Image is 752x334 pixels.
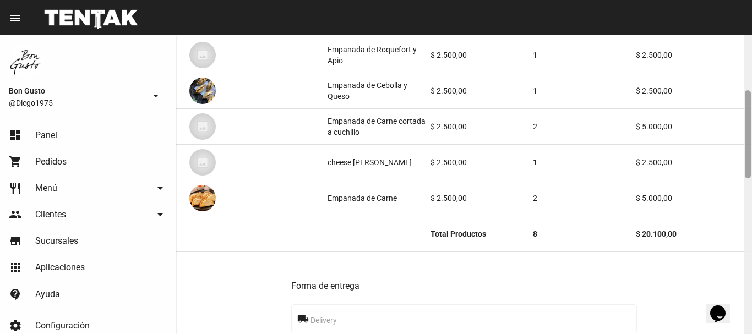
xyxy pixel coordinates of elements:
[9,208,22,221] mat-icon: people
[431,216,533,251] mat-cell: Total Productos
[189,42,216,68] img: 07c47add-75b0-4ce5-9aba-194f44787723.jpg
[706,290,741,323] iframe: chat widget
[9,155,22,168] mat-icon: shopping_cart
[431,109,533,144] mat-cell: $ 2.500,00
[533,73,636,108] mat-cell: 1
[328,44,431,66] div: Empanada de Roquefort y Apio
[189,185,216,211] img: 027aa305-7fe4-4720-91ac-e9b6acfcb685.jpg
[35,289,60,300] span: Ayuda
[328,80,431,102] div: Empanada de Cebolla y Queso
[328,116,431,138] div: Empanada de Carne cortada a cuchillo
[9,319,22,332] mat-icon: settings
[35,130,57,141] span: Panel
[189,149,216,176] img: 07c47add-75b0-4ce5-9aba-194f44787723.jpg
[431,145,533,180] mat-cell: $ 2.500,00
[35,262,85,273] span: Aplicaciones
[9,44,44,79] img: 8570adf9-ca52-4367-b116-ae09c64cf26e.jpg
[291,278,637,294] h3: Forma de entrega
[431,73,533,108] mat-cell: $ 2.500,00
[9,129,22,142] mat-icon: dashboard
[35,236,78,247] span: Sucursales
[9,261,22,274] mat-icon: apps
[636,109,752,144] mat-cell: $ 5.000,00
[636,37,752,73] mat-cell: $ 2.500,00
[189,113,216,140] img: 07c47add-75b0-4ce5-9aba-194f44787723.jpg
[9,97,145,108] span: @Diego1975
[297,313,310,326] mat-icon: local_shipping
[9,84,145,97] span: Bon Gusto
[9,12,22,25] mat-icon: menu
[9,234,22,248] mat-icon: store
[636,180,752,216] mat-cell: $ 5.000,00
[636,73,752,108] mat-cell: $ 2.500,00
[431,37,533,73] mat-cell: $ 2.500,00
[9,288,22,301] mat-icon: contact_support
[35,209,66,220] span: Clientes
[35,320,90,331] span: Configuración
[533,216,636,251] mat-cell: 8
[431,180,533,216] mat-cell: $ 2.500,00
[189,78,216,104] img: 1d58e493-6d55-4540-8bda-8702df7f671a.jpg
[533,37,636,73] mat-cell: 1
[636,216,752,251] mat-cell: $ 20.100,00
[35,183,57,194] span: Menú
[154,182,167,195] mat-icon: arrow_drop_down
[154,208,167,221] mat-icon: arrow_drop_down
[9,182,22,195] mat-icon: restaurant
[533,180,636,216] mat-cell: 2
[533,109,636,144] mat-cell: 2
[636,145,752,180] mat-cell: $ 2.500,00
[328,157,412,168] div: cheese [PERSON_NAME]
[328,193,397,204] div: Empanada de Carne
[533,145,636,180] mat-cell: 1
[35,156,67,167] span: Pedidos
[149,89,162,102] mat-icon: arrow_drop_down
